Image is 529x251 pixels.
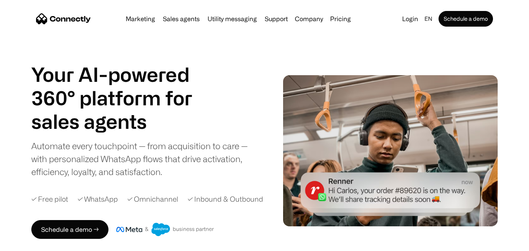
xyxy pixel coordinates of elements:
div: Company [295,13,323,24]
div: Automate every touchpoint — from acquisition to care — with personalized WhatsApp flows that driv... [31,139,262,178]
ul: Language list [16,237,47,248]
div: ✓ Inbound & Outbound [188,194,263,204]
a: Schedule a demo → [31,220,108,239]
h1: Your AI-powered 360° platform for [31,63,211,110]
a: Sales agents [160,16,203,22]
div: Company [292,13,325,24]
img: Meta and Salesforce business partner badge. [116,223,214,236]
div: ✓ WhatsApp [78,194,118,204]
a: home [36,13,91,25]
div: 1 of 4 [31,110,211,133]
div: ✓ Omnichannel [127,194,178,204]
h1: sales agents [31,110,211,133]
a: Schedule a demo [439,11,493,27]
a: Login [399,13,421,24]
div: carousel [31,110,211,133]
a: Marketing [123,16,158,22]
aside: Language selected: English [8,237,47,248]
div: ✓ Free pilot [31,194,68,204]
div: en [421,13,437,24]
div: en [424,13,432,24]
a: Pricing [327,16,354,22]
a: Support [262,16,291,22]
a: Utility messaging [204,16,260,22]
